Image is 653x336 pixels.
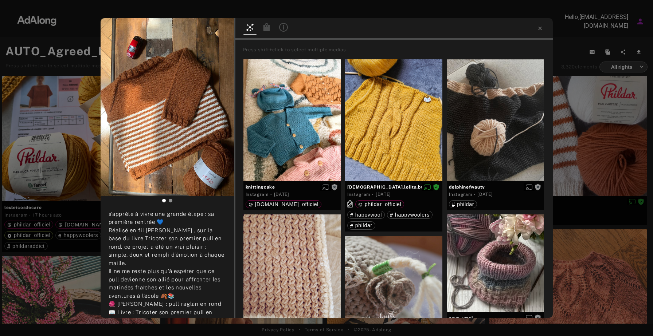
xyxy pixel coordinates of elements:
div: happywool [350,212,382,217]
span: happywoolers [395,212,430,218]
span: · [372,192,374,198]
button: Enable diffusion on this media [320,183,331,191]
span: [DEMOGRAPHIC_DATA].lolita.bygigi [347,184,440,190]
span: Rights not requested [331,184,338,189]
img: INS_DN4xg7IDBgB_0 [101,18,234,196]
div: phildar [452,202,474,207]
span: knittingcake [246,184,339,190]
span: phildar [355,222,372,228]
button: Disable diffusion on this media [422,183,433,191]
span: avva_wool [449,315,542,321]
span: happywool [355,212,382,218]
time: 2025-03-29T08:28:33.000Z [376,192,391,197]
div: Press shift+click to select multiple medias [243,46,550,54]
span: phildar_officiel [365,201,401,207]
span: Rights agreed [433,184,439,189]
div: Instagram [449,191,472,198]
time: 2025-04-01T08:59:52.000Z [274,192,289,197]
span: Rights not requested [535,184,541,189]
div: Instagram [246,191,269,198]
div: phildar_officiel [358,202,401,207]
button: Enable diffusion on this media [524,314,535,322]
div: happywoolers [390,212,430,217]
span: phildar [457,201,474,207]
span: · [474,192,476,198]
span: delphinefwauty [449,184,542,190]
span: [DOMAIN_NAME]_officiel [255,201,319,207]
div: Widget de chat [617,301,653,336]
div: phildar [350,223,372,228]
div: happywool.com_officiel [249,202,319,207]
span: Rights not requested [535,315,541,320]
div: Instagram [347,191,370,198]
span: · [270,192,272,198]
button: Enable diffusion on this media [524,183,535,191]
iframe: Chat Widget [617,301,653,336]
time: 2025-03-09T17:21:43.000Z [477,192,493,197]
svg: Similar products linked [347,200,353,207]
